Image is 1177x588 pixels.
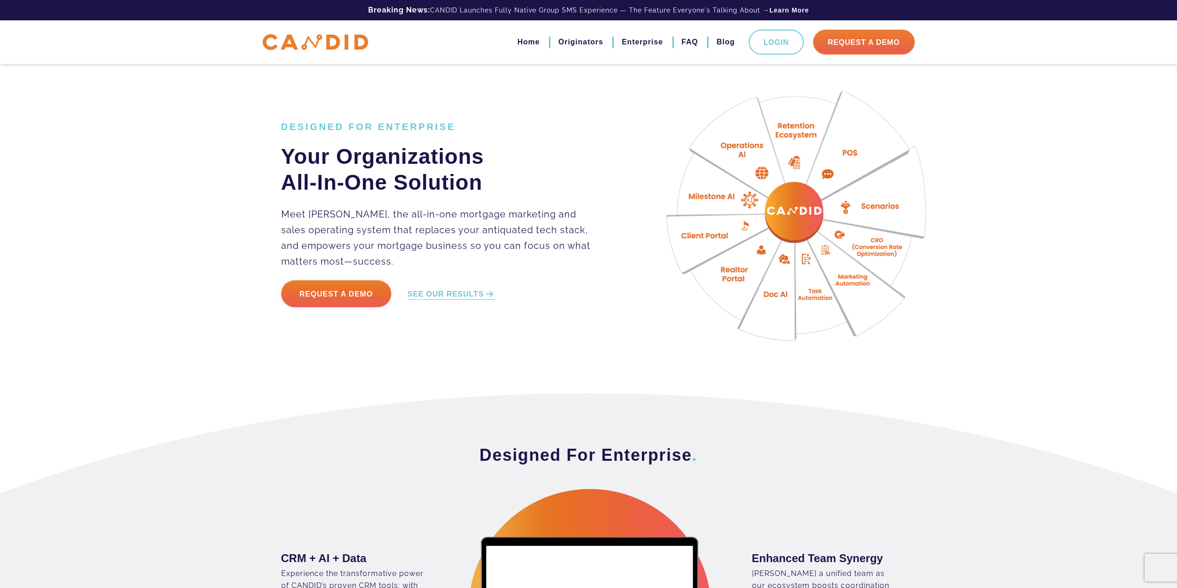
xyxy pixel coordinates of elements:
[263,34,368,50] img: CANDID APP
[368,6,430,14] b: Breaking News:
[281,551,425,565] h3: CRM + AI + Data
[281,280,392,307] a: Request a Demo
[281,445,896,466] h3: Designed For Enterprise
[692,446,697,464] span: .
[281,143,602,195] h2: Your Organizations All-In-One Solution
[749,30,804,55] a: Login
[281,121,602,132] h1: DESIGNED FOR ENTERPRISE
[716,34,735,50] a: Blog
[752,551,896,565] h3: Enhanced Team Synergy
[407,289,495,300] a: SEE OUR RESULTS
[648,69,949,370] img: Candid Hero Image
[813,30,915,55] a: Request A Demo
[622,34,663,50] a: Enterprise
[558,34,603,50] a: Originators
[682,34,698,50] a: FAQ
[770,6,809,15] a: Learn More
[518,34,540,50] a: Home
[281,206,602,269] p: Meet [PERSON_NAME], the all-in-one mortgage marketing and sales operating system that replaces yo...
